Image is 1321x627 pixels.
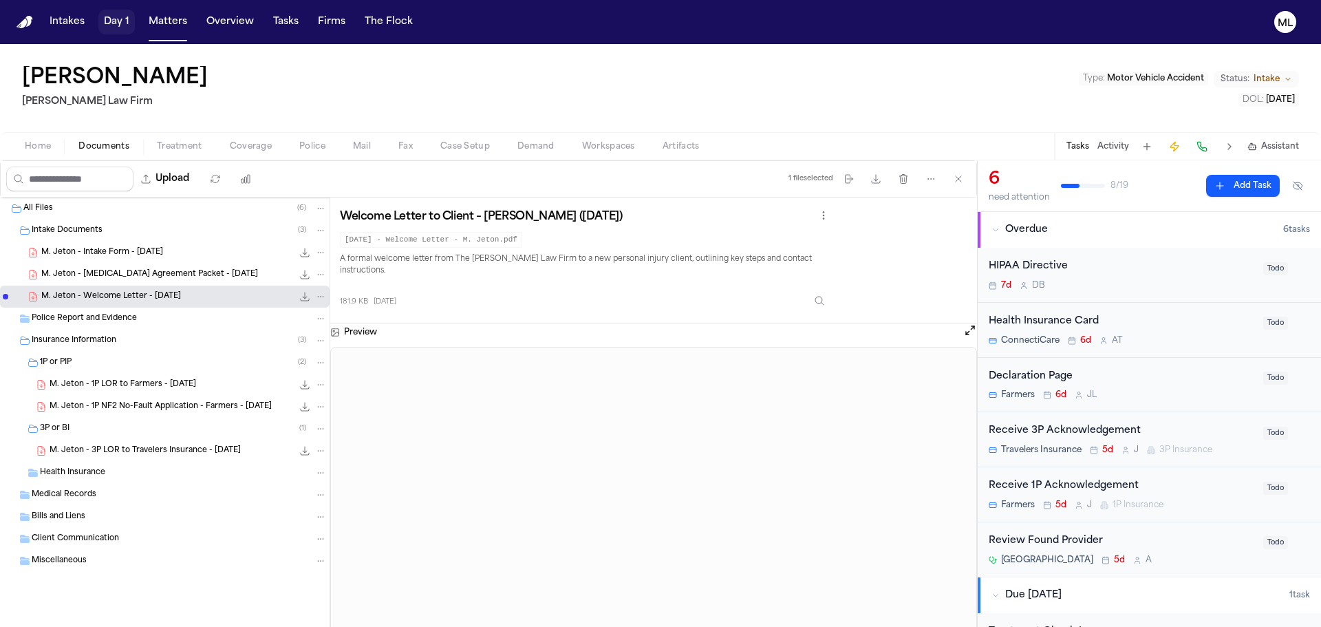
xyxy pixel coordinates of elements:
[1263,262,1288,275] span: Todo
[1001,500,1035,511] span: Farmers
[298,290,312,304] button: Download M. Jeton - Welcome Letter - 8.15.25
[989,314,1255,330] div: Health Insurance Card
[32,225,103,237] span: Intake Documents
[1266,96,1295,104] span: [DATE]
[1146,555,1152,566] span: A
[1159,445,1212,456] span: 3P Insurance
[50,401,272,413] span: M. Jeton - 1P NF2 No-Fault Application - Farmers - [DATE]
[1238,93,1299,107] button: Edit DOL: 2025-08-06
[40,357,72,369] span: 1P or PIP
[989,369,1255,385] div: Declaration Page
[1134,445,1139,456] span: J
[298,400,312,414] button: Download M. Jeton - 1P NF2 No-Fault Application - Farmers - 8.15.25
[298,337,306,344] span: ( 3 )
[312,10,351,34] button: Firms
[32,533,119,545] span: Client Communication
[32,511,85,523] span: Bills and Liens
[788,174,833,183] div: 1 file selected
[1102,445,1113,456] span: 5d
[44,10,90,34] a: Intakes
[989,259,1255,275] div: HIPAA Directive
[1112,335,1123,346] span: A T
[1137,137,1157,156] button: Add Task
[344,327,377,338] h3: Preview
[1001,445,1082,456] span: Travelers Insurance
[32,313,137,325] span: Police Report and Evidence
[1032,280,1045,291] span: D B
[978,522,1321,577] div: Open task: Review Found Provider
[1055,390,1066,401] span: 6d
[32,489,96,501] span: Medical Records
[41,269,258,281] span: M. Jeton - [MEDICAL_DATA] Agreement Packet - [DATE]
[17,16,33,29] img: Finch Logo
[1247,141,1299,152] button: Assistant
[340,253,832,278] p: A formal welcome letter from The [PERSON_NAME] Law Firm to a new personal injury client, outlinin...
[978,303,1321,358] div: Open task: Health Insurance Card
[50,445,241,457] span: M. Jeton - 3P LOR to Travelers Insurance - [DATE]
[268,10,304,34] button: Tasks
[1097,141,1129,152] button: Activity
[201,10,259,34] button: Overview
[298,444,312,458] button: Download M. Jeton - 3P LOR to Travelers Insurance - 8.20.25
[1001,555,1093,566] span: [GEOGRAPHIC_DATA]
[1107,74,1204,83] span: Motor Vehicle Accident
[32,555,87,567] span: Miscellaneous
[1079,72,1208,85] button: Edit Type: Motor Vehicle Accident
[1263,317,1288,330] span: Todo
[22,94,213,110] h2: [PERSON_NAME] Law Firm
[1005,223,1048,237] span: Overdue
[22,66,208,91] h1: [PERSON_NAME]
[359,10,418,34] button: The Flock
[978,412,1321,467] div: Open task: Receive 3P Acknowledgement
[6,167,133,191] input: Search files
[1001,335,1060,346] span: ConnectiCare
[517,141,555,152] span: Demand
[1278,19,1293,28] text: ML
[340,297,368,307] span: 181.9 KB
[1214,71,1299,87] button: Change status from Intake
[340,232,522,248] code: [DATE] - Welcome Letter - M. Jeton.pdf
[299,141,325,152] span: Police
[41,247,163,259] span: M. Jeton - Intake Form - [DATE]
[1165,137,1184,156] button: Create Immediate Task
[1192,137,1212,156] button: Make a Call
[989,533,1255,549] div: Review Found Provider
[230,141,272,152] span: Coverage
[1263,482,1288,495] span: Todo
[133,167,197,191] button: Upload
[298,268,312,281] button: Download M. Jeton - Retainer Agreement Packet - 8.14.25
[1113,500,1163,511] span: 1P Insurance
[989,423,1255,439] div: Receive 3P Acknowledgement
[298,359,306,366] span: ( 2 )
[1289,590,1310,601] span: 1 task
[978,577,1321,613] button: Due [DATE]1task
[1285,175,1310,197] button: Hide completed tasks (⌘⇧H)
[807,288,832,313] button: Inspect
[98,10,135,34] button: Day 1
[40,423,69,435] span: 3P or BI
[143,10,193,34] button: Matters
[40,467,105,479] span: Health Insurance
[978,358,1321,413] div: Open task: Declaration Page
[50,379,196,391] span: M. Jeton - 1P LOR to Farmers - [DATE]
[978,248,1321,303] div: Open task: HIPAA Directive
[25,141,51,152] span: Home
[398,141,413,152] span: Fax
[1243,96,1264,104] span: DOL :
[1080,335,1091,346] span: 6d
[374,297,396,307] span: [DATE]
[32,335,116,347] span: Insurance Information
[1206,175,1280,197] button: Add Task
[1005,588,1062,602] span: Due [DATE]
[978,212,1321,248] button: Overdue6tasks
[299,425,306,432] span: ( 1 )
[353,141,371,152] span: Mail
[41,291,181,303] span: M. Jeton - Welcome Letter - [DATE]
[78,141,129,152] span: Documents
[1114,555,1125,566] span: 5d
[340,210,622,224] h3: Welcome Letter to Client – [PERSON_NAME] ([DATE])
[1263,536,1288,549] span: Todo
